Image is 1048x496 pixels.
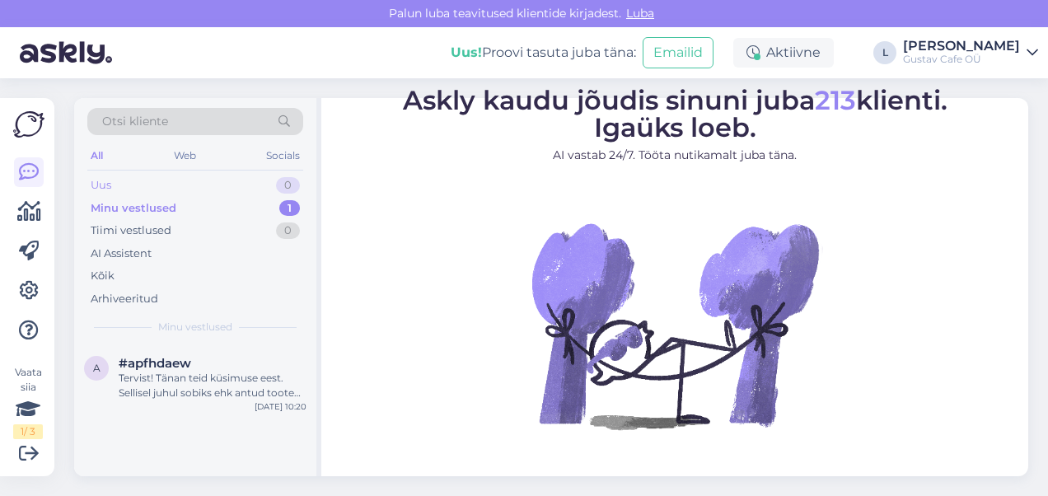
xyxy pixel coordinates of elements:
a: [PERSON_NAME]Gustav Cafe OÜ [903,40,1038,66]
div: 1 / 3 [13,424,43,439]
p: AI vastab 24/7. Tööta nutikamalt juba täna. [403,147,947,164]
div: L [873,41,896,64]
div: Arhiveeritud [91,291,158,307]
b: Uus! [451,44,482,60]
div: Tervist! Tänan teid küsimuse eest. Sellisel juhul sobiks ehk antud tooted: [URL][DOMAIN_NAME][PER... [119,371,306,400]
div: AI Assistent [91,246,152,262]
div: Web [171,145,199,166]
div: 0 [276,177,300,194]
div: Uus [91,177,111,194]
span: Askly kaudu jõudis sinuni juba klienti. Igaüks loeb. [403,84,947,143]
div: Aktiivne [733,38,834,68]
div: 1 [279,200,300,217]
span: 213 [815,84,856,116]
span: Luba [621,6,659,21]
div: [PERSON_NAME] [903,40,1020,53]
img: Askly Logo [13,111,44,138]
span: Minu vestlused [158,320,232,335]
div: 0 [276,222,300,239]
button: Emailid [643,37,713,68]
div: Proovi tasuta juba täna: [451,43,636,63]
div: [DATE] 10:20 [255,400,306,413]
span: Otsi kliente [102,113,168,130]
img: No Chat active [526,177,823,474]
div: All [87,145,106,166]
div: Tiimi vestlused [91,222,171,239]
div: Minu vestlused [91,200,176,217]
span: a [93,362,101,374]
div: Kõik [91,268,115,284]
div: Vaata siia [13,365,43,439]
div: Gustav Cafe OÜ [903,53,1020,66]
div: Socials [263,145,303,166]
span: #apfhdaew [119,356,191,371]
